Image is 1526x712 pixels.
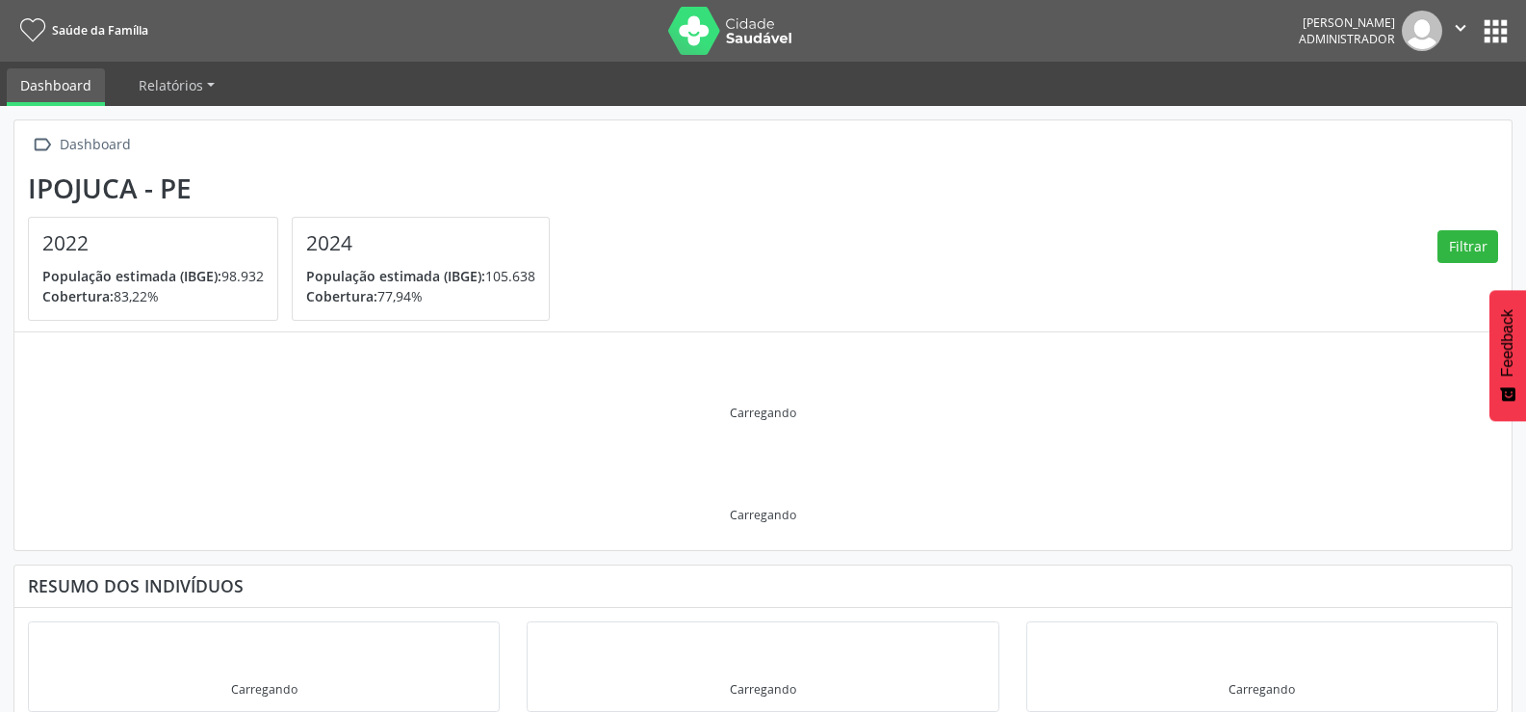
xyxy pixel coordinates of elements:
[42,266,264,286] p: 98.932
[1479,14,1513,48] button: apps
[306,267,485,285] span: População estimada (IBGE):
[42,267,221,285] span: População estimada (IBGE):
[1299,31,1395,47] span: Administrador
[42,231,264,255] h4: 2022
[125,68,228,102] a: Relatórios
[28,131,56,159] i: 
[730,507,796,523] div: Carregando
[1229,681,1295,698] div: Carregando
[306,287,377,305] span: Cobertura:
[28,575,1498,596] div: Resumo dos indivíduos
[28,172,563,204] div: Ipojuca - PE
[1499,309,1516,377] span: Feedback
[1450,17,1471,39] i: 
[1489,290,1526,421] button: Feedback - Mostrar pesquisa
[56,131,134,159] div: Dashboard
[42,287,114,305] span: Cobertura:
[1437,230,1498,263] button: Filtrar
[306,266,535,286] p: 105.638
[1299,14,1395,31] div: [PERSON_NAME]
[42,286,264,306] p: 83,22%
[28,131,134,159] a:  Dashboard
[1402,11,1442,51] img: img
[139,76,203,94] span: Relatórios
[730,681,796,698] div: Carregando
[231,681,297,698] div: Carregando
[52,22,148,39] span: Saúde da Família
[730,405,796,421] div: Carregando
[7,68,105,106] a: Dashboard
[306,231,535,255] h4: 2024
[13,14,148,46] a: Saúde da Família
[1442,11,1479,51] button: 
[306,286,535,306] p: 77,94%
